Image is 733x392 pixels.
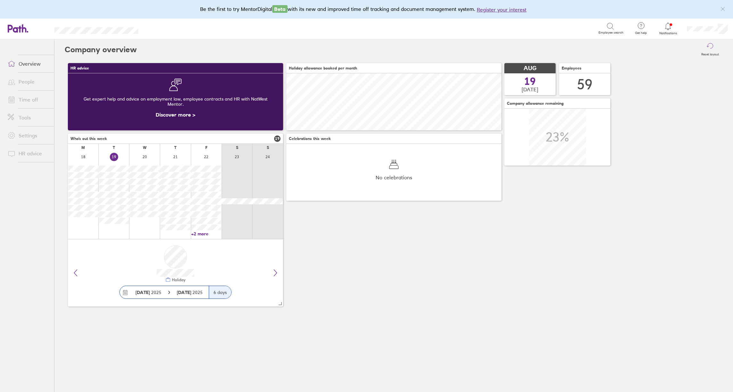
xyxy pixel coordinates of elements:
span: No celebrations [376,175,412,180]
div: Search [156,25,172,31]
a: Settings [3,129,54,142]
span: Beta [272,5,288,13]
strong: [DATE] [135,290,150,295]
h2: Company overview [65,39,137,60]
span: [DATE] [522,86,538,92]
span: HR advice [70,66,89,70]
span: Company allowance remaining [507,101,564,106]
span: 2025 [135,290,161,295]
a: Tools [3,111,54,124]
div: S [236,145,238,150]
span: Employee search [599,31,623,35]
label: Reset layout [697,51,723,56]
span: Celebrations this week [289,136,331,141]
div: 59 [577,76,592,93]
span: Notifications [658,31,679,35]
span: Who's out this week [70,136,107,141]
span: 19 [524,76,536,86]
span: Get help [631,31,651,35]
div: Get expert help and advice on employment law, employee contracts and HR with NatWest Mentor. [73,91,278,112]
a: Notifications [658,22,679,35]
div: T [113,145,115,150]
span: Employees [562,66,582,70]
div: T [174,145,176,150]
div: S [267,145,269,150]
a: Discover more > [156,111,195,118]
a: +2 more [191,231,221,237]
span: 19 [274,135,281,142]
div: Be the first to try MentorDigital with its new and improved time off tracking and document manage... [200,5,533,13]
span: 2025 [177,290,203,295]
span: Holiday allowance booked per month [289,66,357,70]
a: Time off [3,93,54,106]
strong: [DATE] [177,290,192,295]
div: W [143,145,147,150]
a: Overview [3,57,54,70]
div: Holiday [171,278,185,282]
div: M [81,145,85,150]
a: People [3,75,54,88]
div: F [205,145,208,150]
span: AUG [524,65,536,72]
a: HR advice [3,147,54,160]
div: 6 days [209,286,231,298]
button: Reset layout [697,39,723,60]
button: Register your interest [477,6,526,13]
